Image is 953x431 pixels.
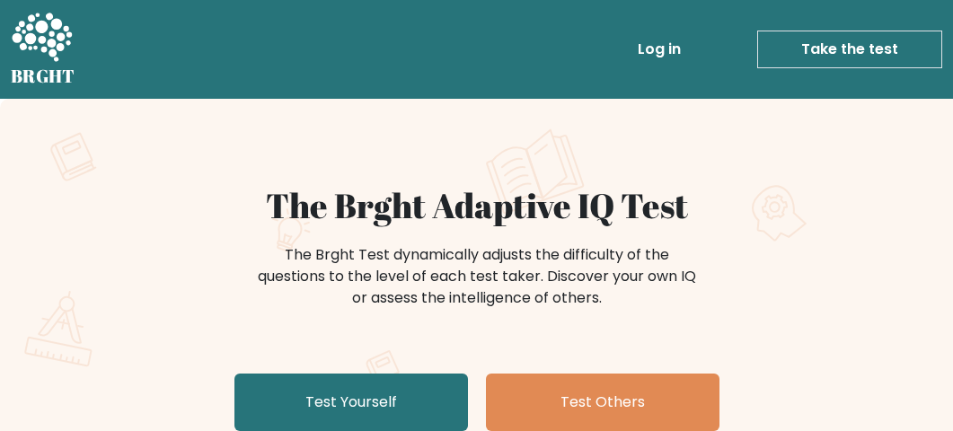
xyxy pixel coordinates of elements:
a: Test Others [486,374,719,431]
a: Take the test [757,31,942,68]
a: BRGHT [11,7,75,92]
div: The Brght Test dynamically adjusts the difficulty of the questions to the level of each test take... [252,244,702,309]
h1: The Brght Adaptive IQ Test [39,185,915,226]
a: Test Yourself [234,374,468,431]
a: Log in [631,31,688,67]
h5: BRGHT [11,66,75,87]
